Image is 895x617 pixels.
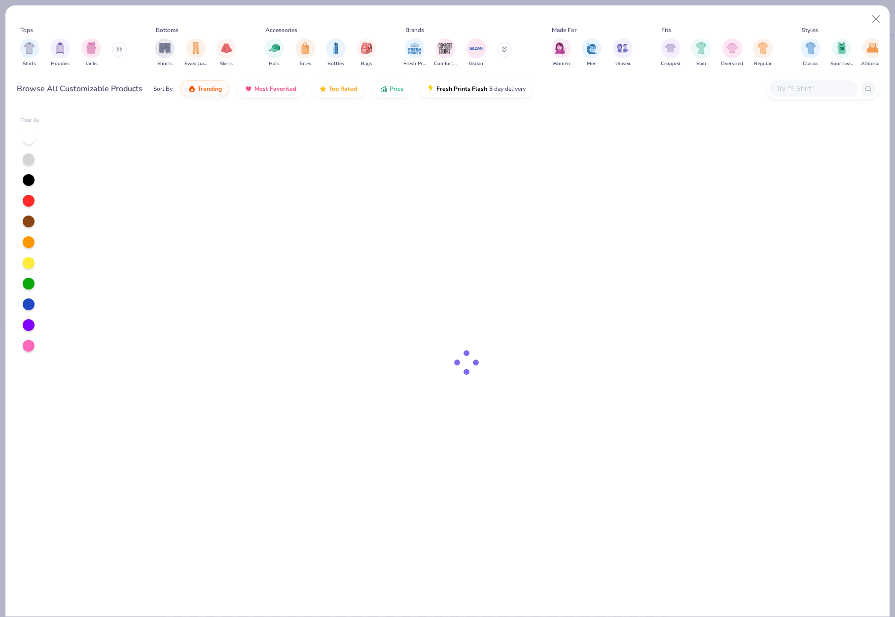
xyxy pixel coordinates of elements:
[20,38,39,68] button: filter button
[661,60,680,68] span: Cropped
[264,38,284,68] button: filter button
[20,26,33,35] div: Tops
[264,38,284,68] div: filter for Hats
[753,38,773,68] div: filter for Regular
[861,60,884,68] span: Athleisure
[156,26,179,35] div: Bottoms
[753,38,773,68] button: filter button
[20,117,40,124] div: Filter By
[17,83,143,95] div: Browse All Customizable Products
[81,38,101,68] button: filter button
[330,42,341,54] img: Bottles Image
[50,38,70,68] div: filter for Hoodies
[50,38,70,68] button: filter button
[245,85,252,93] img: most_fav.gif
[434,38,457,68] div: filter for Comfort Colors
[153,84,173,93] div: Sort By
[254,85,296,93] span: Most Favorited
[51,60,70,68] span: Hoodies
[802,26,818,35] div: Styles
[489,83,526,95] span: 5 day delivery
[615,60,630,68] span: Unisex
[861,38,884,68] button: filter button
[85,60,98,68] span: Tanks
[81,38,101,68] div: filter for Tanks
[299,60,311,68] span: Totes
[552,60,570,68] span: Women
[754,60,772,68] span: Regular
[403,38,426,68] div: filter for Fresh Prints
[830,60,853,68] span: Sportswear
[661,38,680,68] div: filter for Cropped
[586,42,597,54] img: Men Image
[23,60,36,68] span: Shirts
[184,38,207,68] button: filter button
[696,42,707,54] img: Slim Image
[830,38,853,68] button: filter button
[190,42,201,54] img: Sweatpants Image
[372,80,411,97] button: Price
[300,42,311,54] img: Totes Image
[466,38,486,68] button: filter button
[552,26,576,35] div: Made For
[216,38,236,68] div: filter for Skirts
[357,38,377,68] button: filter button
[721,38,743,68] div: filter for Oversized
[361,60,372,68] span: Bags
[867,10,886,29] button: Close
[361,42,372,54] img: Bags Image
[237,80,304,97] button: Most Favorited
[326,38,346,68] div: filter for Bottles
[691,38,711,68] button: filter button
[329,85,357,93] span: Top Rated
[836,42,847,54] img: Sportswear Image
[188,85,196,93] img: trending.gif
[20,38,39,68] div: filter for Shirts
[55,42,66,54] img: Hoodies Image
[24,42,35,54] img: Shirts Image
[801,38,821,68] div: filter for Classic
[326,38,346,68] button: filter button
[184,60,207,68] span: Sweatpants
[551,38,571,68] div: filter for Women
[665,42,676,54] img: Cropped Image
[830,38,853,68] div: filter for Sportswear
[180,80,229,97] button: Trending
[434,38,457,68] button: filter button
[407,41,422,56] img: Fresh Prints Image
[582,38,602,68] div: filter for Men
[617,42,628,54] img: Unisex Image
[805,42,817,54] img: Classic Image
[357,38,377,68] div: filter for Bags
[159,42,171,54] img: Shorts Image
[861,38,884,68] div: filter for Athleisure
[436,85,487,93] span: Fresh Prints Flash
[312,80,364,97] button: Top Rated
[696,60,706,68] span: Slim
[555,42,567,54] img: Women Image
[269,60,280,68] span: Hats
[661,26,671,35] div: Fits
[403,38,426,68] button: filter button
[265,26,297,35] div: Accessories
[427,85,434,93] img: flash.gif
[155,38,175,68] button: filter button
[86,42,97,54] img: Tanks Image
[466,38,486,68] div: filter for Gildan
[419,80,533,97] button: Fresh Prints Flash5 day delivery
[587,60,597,68] span: Men
[726,42,738,54] img: Oversized Image
[216,38,236,68] button: filter button
[157,60,173,68] span: Shorts
[198,85,222,93] span: Trending
[438,41,453,56] img: Comfort Colors Image
[390,85,404,93] span: Price
[757,42,769,54] img: Regular Image
[434,60,457,68] span: Comfort Colors
[691,38,711,68] div: filter for Slim
[295,38,315,68] div: filter for Totes
[269,42,280,54] img: Hats Image
[803,60,819,68] span: Classic
[551,38,571,68] button: filter button
[661,38,680,68] button: filter button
